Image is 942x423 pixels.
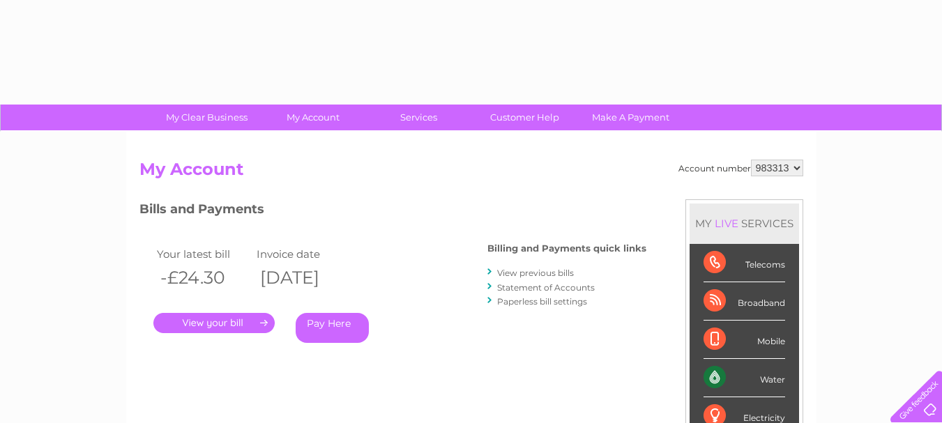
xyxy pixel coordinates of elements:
div: Account number [678,160,803,176]
th: -£24.30 [153,263,254,292]
a: Customer Help [467,105,582,130]
a: Make A Payment [573,105,688,130]
h3: Bills and Payments [139,199,646,224]
div: Mobile [704,321,785,359]
a: My Clear Business [149,105,264,130]
th: [DATE] [253,263,354,292]
a: Pay Here [296,313,369,343]
div: MY SERVICES [690,203,799,243]
a: My Account [255,105,370,130]
a: View previous bills [497,268,574,278]
a: . [153,313,275,333]
div: Broadband [704,282,785,321]
a: Paperless bill settings [497,296,587,307]
td: Invoice date [253,245,354,263]
a: Statement of Accounts [497,282,595,293]
a: Services [361,105,476,130]
h4: Billing and Payments quick links [487,243,646,254]
div: Telecoms [704,244,785,282]
h2: My Account [139,160,803,186]
div: Water [704,359,785,397]
td: Your latest bill [153,245,254,263]
div: LIVE [712,217,741,230]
